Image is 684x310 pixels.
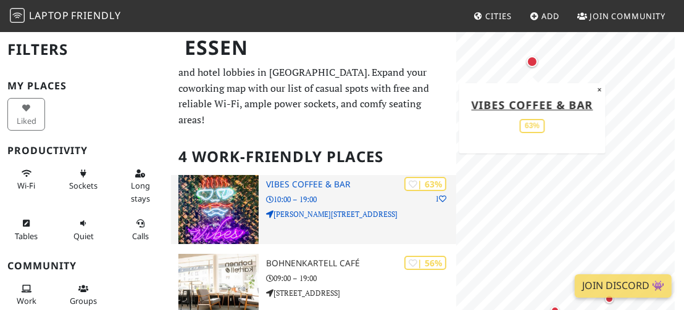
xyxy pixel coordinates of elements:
a: LaptopFriendly LaptopFriendly [10,6,121,27]
h3: Bohnenkartell Café [266,258,456,269]
a: Join Community [572,5,670,27]
h1: Essen [175,31,454,65]
p: [STREET_ADDRESS] [266,287,456,299]
span: Cities [486,10,512,22]
button: Sockets [64,163,102,196]
p: [PERSON_NAME][STREET_ADDRESS] [266,208,456,220]
h3: My Places [7,80,164,92]
a: Vibes Coffee & Bar | 63% 1 Vibes Coffee & Bar 10:00 – 19:00 [PERSON_NAME][STREET_ADDRESS] [171,175,456,244]
p: 10:00 – 19:00 [266,194,456,205]
a: Join Discord 👾 [575,274,672,298]
p: The best work and study-friendly cafes, restaurants, libraries, and hotel lobbies in [GEOGRAPHIC_... [178,49,449,128]
a: Cities [469,5,517,27]
button: Tables [7,213,45,246]
span: Long stays [131,180,150,203]
div: | 63% [404,177,446,191]
button: Wi-Fi [7,163,45,196]
h2: Filters [7,31,164,68]
div: 63% [520,119,544,133]
span: Laptop [29,9,69,22]
span: Stable Wi-Fi [17,180,35,191]
img: LaptopFriendly [10,8,25,23]
button: Long stays [122,163,159,208]
span: Power sockets [69,180,98,191]
img: Vibes Coffee & Bar [178,175,259,244]
p: 09:00 – 19:00 [266,272,456,284]
h3: Productivity [7,145,164,157]
h3: Community [7,260,164,272]
span: Work-friendly tables [15,230,38,242]
a: Vibes Coffee & Bar [471,97,593,112]
span: Quiet [73,230,94,242]
span: Friendly [71,9,120,22]
h2: 4 Work-Friendly Places [178,138,449,176]
div: | 56% [404,256,446,270]
span: Join Community [590,10,665,22]
span: Video/audio calls [132,230,149,242]
span: Group tables [70,295,97,306]
button: Calls [122,213,159,246]
button: Quiet [64,213,102,246]
h3: Vibes Coffee & Bar [266,179,456,190]
button: Close popup [593,83,605,97]
div: Map marker [520,49,544,74]
p: 1 [435,193,446,205]
span: Add [542,10,560,22]
a: Add [525,5,565,27]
